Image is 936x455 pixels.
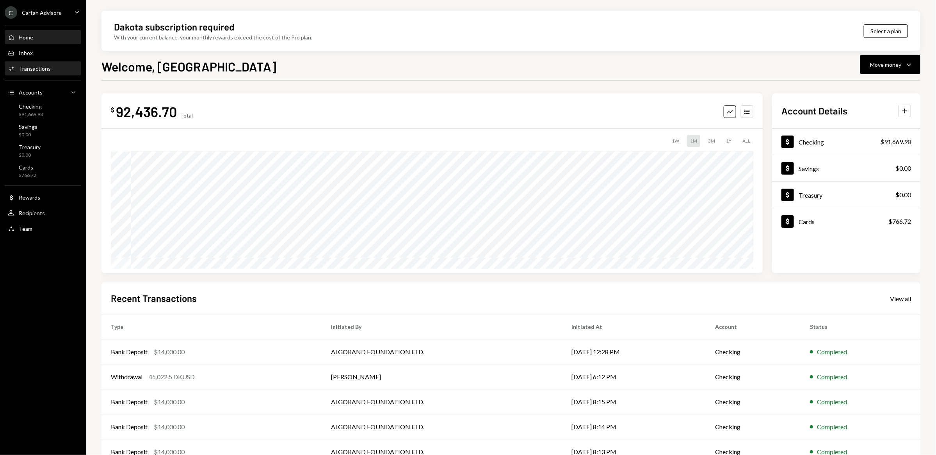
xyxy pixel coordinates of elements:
a: Checking$91,669.98 [772,128,920,155]
h1: Welcome, [GEOGRAPHIC_DATA] [101,59,276,74]
div: With your current balance, your monthly rewards exceed the cost of the Pro plan. [114,33,312,41]
div: Withdrawal [111,372,142,382]
a: Savings$0.00 [5,121,81,140]
div: Accounts [19,89,43,96]
div: Bank Deposit [111,347,148,357]
div: Team [19,225,32,232]
th: Initiated By [322,314,562,339]
div: $766.72 [888,217,911,226]
div: 45,022.5 DKUSD [149,372,195,382]
div: $14,000.00 [154,347,185,357]
td: [DATE] 6:12 PM [562,364,706,389]
a: Savings$0.00 [772,155,920,181]
td: Checking [706,339,801,364]
td: ALGORAND FOUNDATION LTD. [322,339,562,364]
div: 1W [669,135,682,147]
div: $0.00 [895,164,911,173]
div: Inbox [19,50,33,56]
th: Initiated At [562,314,706,339]
div: Treasury [799,191,822,199]
div: 92,436.70 [116,103,177,120]
button: Move money [860,55,920,74]
div: 3M [705,135,718,147]
button: Select a plan [864,24,908,38]
th: Type [101,314,322,339]
div: Home [19,34,33,41]
div: Savings [19,123,37,130]
div: Completed [817,372,847,382]
div: Bank Deposit [111,422,148,432]
a: Inbox [5,46,81,60]
div: Recipients [19,210,45,216]
a: Team [5,221,81,236]
div: 1Y [723,135,735,147]
div: Bank Deposit [111,397,148,407]
div: Savings [799,165,819,172]
td: Checking [706,364,801,389]
a: Cards$766.72 [5,162,81,180]
div: Cards [799,218,815,225]
div: $14,000.00 [154,397,185,407]
div: Completed [817,397,847,407]
a: Treasury$0.00 [772,182,920,208]
a: Cards$766.72 [772,208,920,234]
td: [PERSON_NAME] [322,364,562,389]
h2: Account Details [781,104,847,117]
div: $0.00 [19,152,41,159]
div: Checking [799,138,824,146]
div: View all [890,295,911,303]
div: Completed [817,347,847,357]
div: Cartan Advisors [22,9,61,16]
a: Rewards [5,190,81,204]
a: Checking$91,669.98 [5,101,81,120]
div: Completed [817,422,847,432]
div: $0.00 [19,132,37,138]
div: Checking [19,103,43,110]
div: $14,000.00 [154,422,185,432]
td: ALGORAND FOUNDATION LTD. [322,389,562,414]
div: ALL [739,135,753,147]
td: ALGORAND FOUNDATION LTD. [322,414,562,439]
div: 1M [687,135,700,147]
a: Home [5,30,81,44]
td: Checking [706,414,801,439]
th: Status [801,314,920,339]
div: Rewards [19,194,40,201]
div: Transactions [19,65,51,72]
td: [DATE] 12:28 PM [562,339,706,364]
td: [DATE] 8:14 PM [562,414,706,439]
div: $766.72 [19,172,36,179]
td: [DATE] 8:15 PM [562,389,706,414]
a: Recipients [5,206,81,220]
td: Checking [706,389,801,414]
div: Move money [870,61,901,69]
a: Treasury$0.00 [5,141,81,160]
div: $0.00 [895,190,911,200]
h2: Recent Transactions [111,292,197,305]
div: $91,669.98 [19,111,43,118]
div: Dakota subscription required [114,20,234,33]
div: Total [180,112,193,119]
div: Cards [19,164,36,171]
div: C [5,6,17,19]
div: $91,669.98 [880,137,911,146]
th: Account [706,314,801,339]
a: Accounts [5,85,81,99]
a: Transactions [5,61,81,75]
a: View all [890,294,911,303]
div: $ [111,106,114,114]
div: Treasury [19,144,41,150]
